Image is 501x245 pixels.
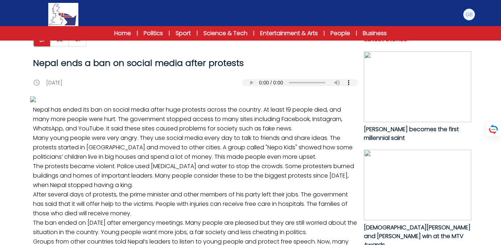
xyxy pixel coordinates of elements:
[463,9,475,20] img: Georgia Rose Bacon
[30,96,361,102] img: e0humrDLDBwb8NiO7ubIwtm4NQUS977974wg1qkA.jpg
[114,29,131,38] a: Home
[242,79,358,86] audio: Your browser does not support the audio element.
[364,150,471,220] img: xg0iBAaH1QgcJd5BeCCiWqeXWBCtxwFR844f1TtO.jpg
[33,57,358,69] h1: Nepal ends a ban on social media after protests
[364,51,471,142] a: [PERSON_NAME] becomes the first millennial saint
[324,30,325,37] span: |
[364,51,471,122] img: idBUw8wlOFhRFgD1DNH7eqyG59K9j6OnHmCXDVG4.jpg
[137,30,138,37] span: |
[253,30,254,37] span: |
[363,29,387,38] a: Business
[144,29,163,38] a: Politics
[260,29,318,38] a: Entertainment & Arts
[26,3,101,26] a: Logo
[330,29,350,38] a: People
[356,30,357,37] span: |
[169,30,170,37] span: |
[364,125,459,142] span: [PERSON_NAME] becomes the first millennial saint
[48,3,78,26] img: Logo
[197,30,198,37] span: |
[204,29,247,38] a: Science & Tech
[176,29,191,38] a: Sport
[46,79,62,86] p: [DATE]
